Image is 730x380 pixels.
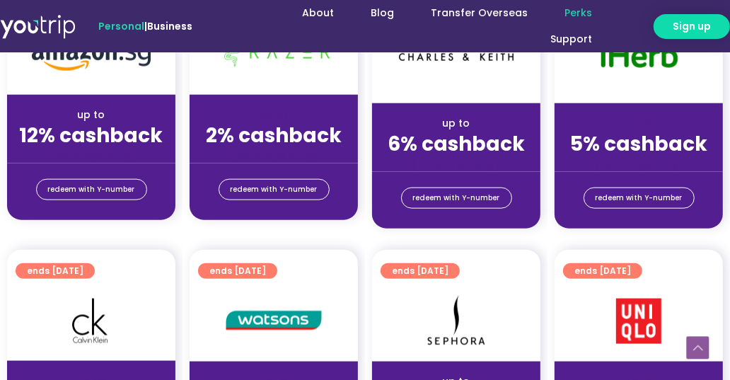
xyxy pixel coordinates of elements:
[563,263,642,279] a: ends [DATE]
[201,149,347,163] div: (for stays only)
[206,122,342,149] strong: 2% cashback
[401,188,512,209] a: redeem with Y-number
[574,263,631,279] span: ends [DATE]
[201,108,347,122] div: up to
[219,179,330,200] a: redeem with Y-number
[198,263,277,279] a: ends [DATE]
[16,263,95,279] a: ends [DATE]
[20,122,163,149] strong: 12% cashback
[18,149,164,163] div: (for stays only)
[147,19,192,33] a: Business
[532,26,610,52] a: Support
[584,188,695,209] a: redeem with Y-number
[570,130,707,158] strong: 5% cashback
[392,263,448,279] span: ends [DATE]
[18,108,164,122] div: up to
[231,180,318,200] span: redeem with Y-number
[209,263,266,279] span: ends [DATE]
[98,19,144,33] span: Personal
[27,263,83,279] span: ends [DATE]
[596,188,683,208] span: redeem with Y-number
[381,263,460,279] a: ends [DATE]
[566,157,712,172] div: (for stays only)
[388,130,525,158] strong: 6% cashback
[98,19,192,33] span: |
[673,19,711,34] span: Sign up
[383,116,529,131] div: up to
[36,179,147,200] a: redeem with Y-number
[566,116,712,131] div: up to
[413,188,500,208] span: redeem with Y-number
[383,157,529,172] div: (for stays only)
[48,180,135,200] span: redeem with Y-number
[654,14,730,39] a: Sign up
